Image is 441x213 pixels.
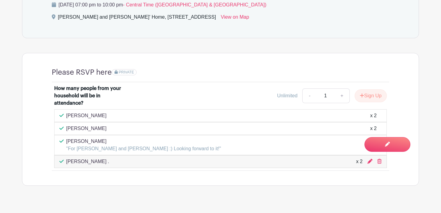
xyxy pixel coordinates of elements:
[66,125,107,132] p: [PERSON_NAME]
[52,1,389,9] p: [DATE] 07:00 pm to 10:00 pm
[370,112,377,119] div: x 2
[66,112,107,119] p: [PERSON_NAME]
[66,145,221,152] p: "For [PERSON_NAME] and [PERSON_NAME] :) Looking forward to it!"
[302,88,316,103] a: -
[221,13,249,23] a: View on Map
[58,13,216,23] div: [PERSON_NAME] and [PERSON_NAME]' Home, [STREET_ADDRESS]
[66,138,221,145] p: [PERSON_NAME]
[356,158,363,165] div: x 2
[54,85,130,107] div: How many people from your household will be in attendance?
[370,125,377,132] div: x 2
[119,70,134,74] span: PRIVATE
[123,2,266,7] span: - Central Time ([GEOGRAPHIC_DATA] & [GEOGRAPHIC_DATA])
[66,158,109,165] p: [PERSON_NAME] .
[52,68,112,77] h4: Please RSVP here
[355,89,387,102] button: Sign Up
[277,92,298,99] div: Unlimited
[334,88,350,103] a: +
